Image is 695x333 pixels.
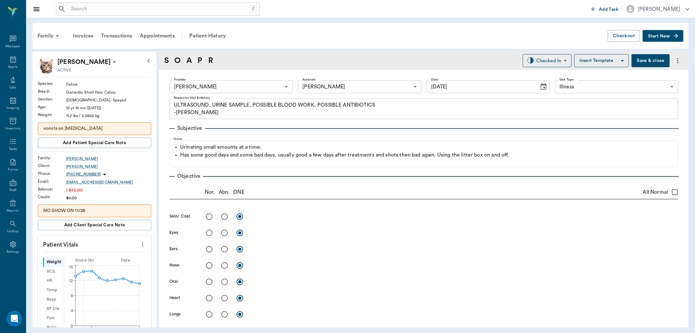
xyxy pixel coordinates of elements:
[38,88,66,94] div: Breed :
[38,194,66,200] div: Credit :
[536,57,561,65] div: Checked In
[71,294,73,298] tspan: 8
[105,257,146,264] div: Date
[38,104,66,110] div: Age :
[66,187,151,193] div: (-$36.00)
[431,77,438,82] label: Date
[57,67,71,73] p: ACTIVE
[38,81,66,86] div: Species :
[66,105,151,111] div: 15 yr 10 mo ([DATE])
[8,65,17,69] div: Appts
[174,137,182,142] label: Notes
[233,188,244,196] p: DNE
[164,55,169,67] a: S
[643,188,668,196] span: All Normal
[136,28,179,44] a: Appointments
[30,3,43,16] button: Close drawer
[169,230,178,235] label: Eyes
[69,265,73,269] tspan: 16
[38,96,66,102] div: Gender :
[38,171,66,176] div: Phone :
[66,113,151,119] div: 11.2 lbs / 5.0802 kg
[63,139,126,146] span: Add patient Special Care Note
[38,155,66,161] div: Family :
[169,262,179,268] label: Nose
[69,28,97,44] a: Invoices
[559,77,574,82] label: Visit Type
[64,257,105,264] div: Score ( lb )
[537,80,550,93] button: Choose date, selected date is Sep 10, 2025
[9,188,16,193] div: Staff
[169,246,178,252] label: Ears
[6,126,20,131] div: Inventory
[66,82,151,87] div: Feline
[169,213,190,219] label: Skin/ Coat
[631,54,670,67] button: Save & close
[43,304,64,314] div: BP Dia
[197,55,202,67] a: P
[70,324,73,328] tspan: 0
[43,257,64,267] div: Weight
[69,279,73,282] tspan: 12
[219,188,230,196] p: Abn.
[250,5,257,13] div: /
[66,89,151,95] div: Domestic Short Hair, Calico
[97,28,136,44] a: Transactions
[555,80,678,93] div: Illness
[66,156,151,162] a: [PERSON_NAME]
[38,178,66,184] div: Email :
[43,313,64,323] div: Pain
[66,195,151,201] div: $0.00
[208,55,213,67] a: R
[66,172,101,177] p: [PHONE_NUMBER]
[43,207,146,214] p: NO SHOW ON 11/28
[38,138,151,148] button: Add patient Special Care Note
[7,250,20,254] div: Settings
[638,5,680,13] div: [PERSON_NAME]
[6,44,21,49] div: Messages
[57,57,110,67] div: Missy Tyson
[588,3,621,15] button: Add Task
[174,101,673,116] textarea: ULTRASOUND, URINE SAMPLE, POSSIBLE BLOOD WORK, POSSIBLE ANTIBIOTICS -[PERSON_NAME]
[38,220,151,230] button: Add client Special Care Note
[298,80,421,93] div: [PERSON_NAME]
[672,55,683,66] button: more
[608,30,640,42] button: Checkout
[64,221,125,229] span: Add client Special Care Note
[169,80,293,93] div: [PERSON_NAME]
[7,208,19,213] div: Reports
[302,77,316,82] label: Assistant
[43,267,64,276] div: BCS
[57,57,110,67] p: [PERSON_NAME]
[643,30,683,42] button: Start New
[43,323,64,332] div: Perio
[8,167,18,172] div: Forms
[43,125,146,132] p: vomits on [MEDICAL_DATA]
[71,309,73,313] tspan: 4
[43,295,64,304] div: Resp
[180,143,675,151] p: Urinating small amounts at a time.
[68,5,250,14] input: Search
[7,311,22,326] div: Open Intercom Messenger
[185,28,230,44] a: Patient History
[175,124,205,132] p: Subjective
[9,85,16,90] div: Labs
[43,276,64,286] div: HR
[169,295,181,301] label: Heart
[186,55,192,67] a: A
[138,239,148,250] button: more
[574,54,629,67] button: Insert Template
[621,3,695,15] button: [PERSON_NAME]
[66,164,151,170] a: [PERSON_NAME]
[7,106,19,111] div: Imaging
[169,311,181,317] label: Lungs
[66,179,151,185] a: [EMAIL_ADDRESS][DOMAIN_NAME]
[174,96,210,100] label: Reason for Visit & History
